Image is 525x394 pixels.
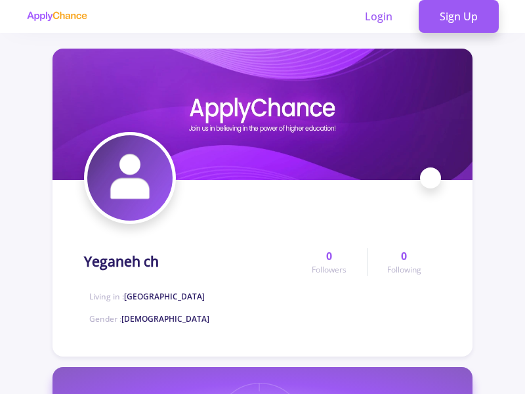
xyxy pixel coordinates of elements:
a: 0Following [367,248,441,276]
span: [GEOGRAPHIC_DATA] [124,291,205,302]
img: Yeganeh chavatar [87,135,173,221]
span: 0 [401,248,407,264]
h1: Yeganeh ch [84,253,159,270]
span: [DEMOGRAPHIC_DATA] [121,313,209,324]
a: 0Followers [292,248,366,276]
img: Yeganeh chcover image [52,49,472,180]
span: Living in : [89,291,205,302]
span: Gender : [89,313,209,324]
span: Followers [312,264,346,276]
span: Following [387,264,421,276]
span: 0 [326,248,332,264]
img: applychance logo text only [26,11,87,22]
